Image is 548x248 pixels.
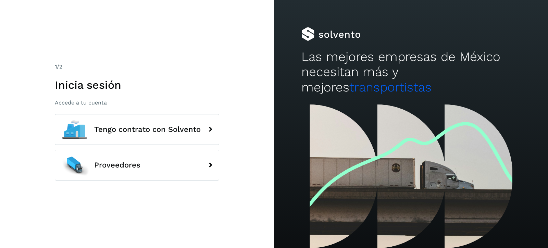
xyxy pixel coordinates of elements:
[55,114,219,145] button: Tengo contrato con Solvento
[349,80,432,95] span: transportistas
[301,49,521,95] h2: Las mejores empresas de México necesitan más y mejores
[94,161,140,169] span: Proveedores
[55,63,219,71] div: /2
[55,63,57,70] span: 1
[55,78,219,91] h1: Inicia sesión
[55,150,219,181] button: Proveedores
[55,99,219,106] p: Accede a tu cuenta
[94,125,201,134] span: Tengo contrato con Solvento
